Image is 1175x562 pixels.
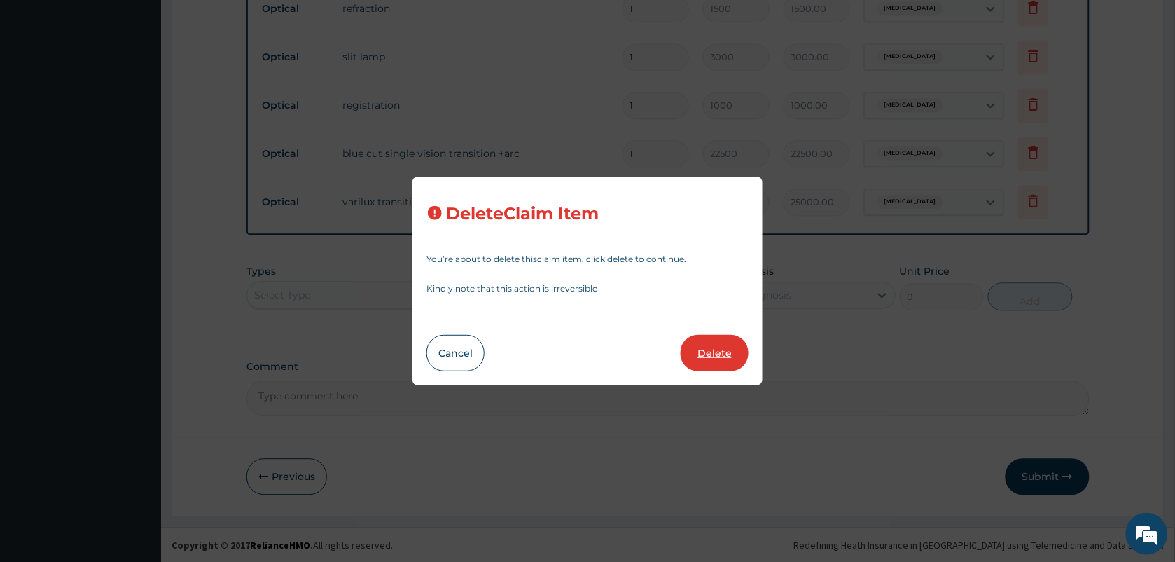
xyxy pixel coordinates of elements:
span: We're online! [81,177,193,318]
button: Cancel [426,335,485,371]
h3: Delete Claim Item [446,205,599,224]
div: Minimize live chat window [230,7,263,41]
button: Delete [681,335,749,371]
div: Chat with us now [73,78,235,97]
p: You’re about to delete this claim item , click delete to continue. [426,255,749,263]
textarea: Type your message and hit 'Enter' [7,383,267,432]
img: d_794563401_company_1708531726252_794563401 [26,70,57,105]
p: Kindly note that this action is irreversible [426,285,749,293]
